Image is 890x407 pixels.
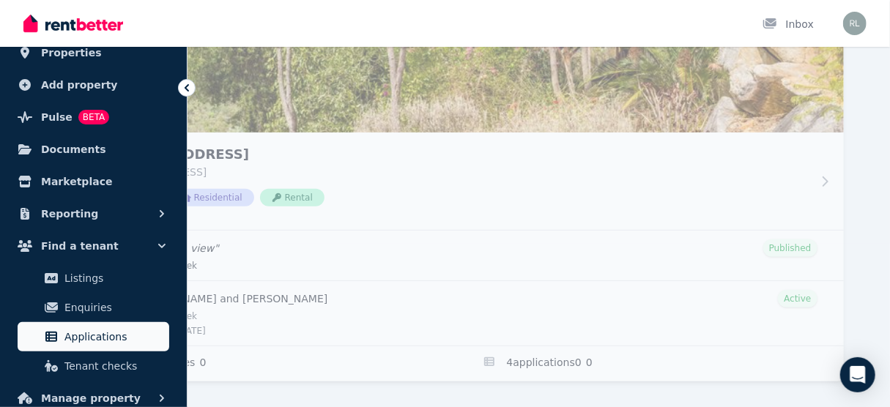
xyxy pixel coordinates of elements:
span: Pulse [41,108,73,126]
a: Properties [12,38,175,67]
span: Find a tenant [41,237,119,255]
span: Add property [41,76,118,94]
a: View details for Lorna and Philip Gray [94,281,844,346]
span: Marketplace [41,173,112,190]
a: Applications [18,322,169,351]
span: Reporting [41,205,98,223]
span: Properties [41,44,102,61]
a: Applications for 11 Approach Road, Boya [469,346,844,381]
button: Find a tenant [12,231,175,261]
a: Listings [18,264,169,293]
img: RentBetter [23,12,123,34]
a: Tenant checks [18,351,169,381]
span: Tenant checks [64,357,163,375]
button: Reporting [12,199,175,228]
a: Enquiries for 11 Approach Road, Boya [94,346,469,381]
a: Edit listing: Bird’s eye view [94,231,844,280]
a: PulseBETA [12,102,175,132]
span: Documents [41,141,106,158]
h3: [STREET_ADDRESS] [105,144,812,165]
a: Marketplace [12,167,175,196]
div: Inbox [763,17,814,31]
a: Enquiries [18,293,169,322]
span: Applications [64,328,163,346]
span: Manage property [41,389,141,407]
a: Add property [12,70,175,100]
img: Revital Lurie [843,12,867,35]
span: Rental [260,189,325,206]
span: Residential [169,189,254,206]
span: Listings [64,269,163,287]
div: Open Intercom Messenger [840,357,875,392]
p: [STREET_ADDRESS] [105,165,812,179]
span: BETA [78,110,109,124]
span: Enquiries [64,299,163,316]
a: Documents [12,135,175,164]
